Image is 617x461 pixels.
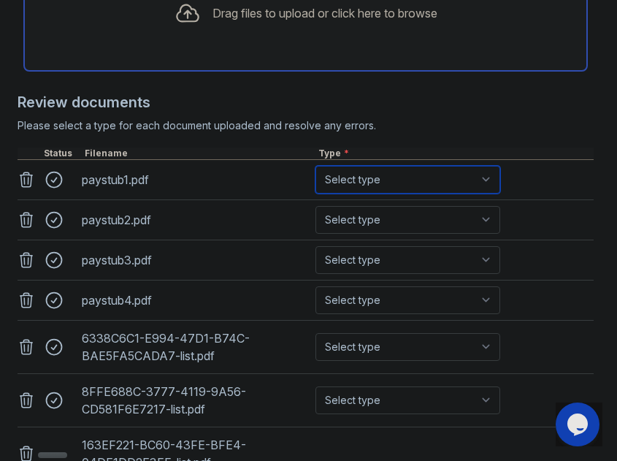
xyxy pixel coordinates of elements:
div: Status [41,148,82,159]
div: paystub1.pdf [82,168,310,191]
div: Filename [82,148,315,159]
div: paystub3.pdf [82,248,310,272]
div: Drag files to upload or click here to browse [212,4,437,22]
div: 8FFE688C-3777-4119-9A56-CD581F6E7217-list.pdf [82,380,310,421]
div: Type [315,148,594,159]
div: paystub4.pdf [82,289,310,312]
div: Review documents [18,92,594,113]
iframe: chat widget [556,403,602,446]
div: paystub2.pdf [82,208,310,232]
div: 6338C6C1-E994-47D1-B74C-BAE5FA5CADA7-list.pdf [82,327,310,367]
div: Please select a type for each document uploaded and resolve any errors. [18,118,594,133]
